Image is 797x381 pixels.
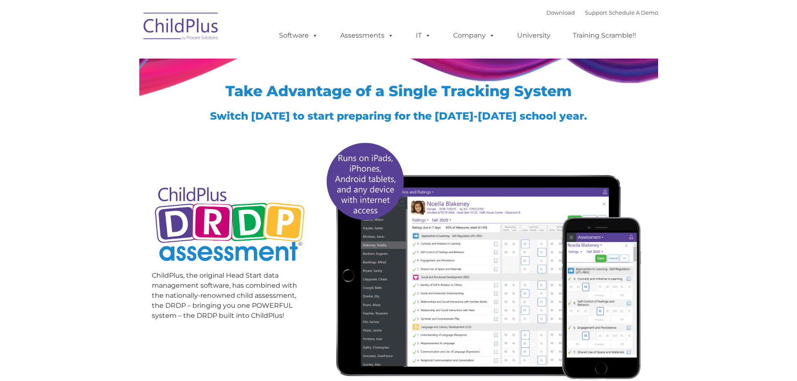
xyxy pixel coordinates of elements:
[509,27,559,44] a: University
[585,9,607,16] a: Support
[226,82,572,100] span: Take Advantage of a Single Tracking System
[152,271,297,320] span: ChildPlus, the original Head Start data management software, has combined with the nationally-ren...
[564,27,644,44] a: Training Scramble!!
[445,27,503,44] a: Company
[407,27,439,44] a: IT
[271,27,326,44] a: Software
[152,178,308,273] img: Copyright - DRDP Logo
[332,27,402,44] a: Assessments
[546,9,575,16] a: Download
[210,110,587,122] span: Switch [DATE] to start preparing for the [DATE]-[DATE] school year.
[139,7,223,49] img: ChildPlus by Procare Solutions
[546,9,658,16] font: |
[609,9,658,16] a: Schedule A Demo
